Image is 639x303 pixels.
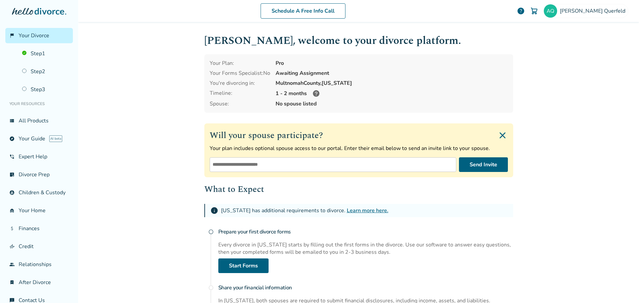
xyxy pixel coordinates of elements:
div: Every divorce in [US_STATE] starts by filling out the first forms in the divorce. Use our softwar... [218,241,513,256]
a: help [517,7,525,15]
span: account_child [9,190,15,195]
span: chat_info [9,298,15,303]
a: phone_in_talkExpert Help [5,149,73,164]
a: attach_moneyFinances [5,221,73,236]
a: view_listAll Products [5,113,73,128]
div: You're divorcing in: [210,79,270,87]
span: info [210,207,218,215]
h2: Will your spouse participate? [210,129,508,142]
span: group [9,262,15,267]
h4: Share your financial information [218,281,513,294]
a: garage_homeYour Home [5,203,73,218]
div: Multnomah County, [US_STATE] [276,79,508,87]
div: 1 - 2 months [276,89,508,97]
h4: Prepare your first divorce forms [218,225,513,238]
img: Close invite form [497,130,508,141]
span: Spouse: [210,100,270,107]
span: explore [9,136,15,141]
span: list_alt_check [9,172,15,177]
span: view_list [9,118,15,123]
button: Send Invite [459,157,508,172]
a: Step3 [18,82,73,97]
h2: What to Expect [204,183,513,196]
span: Your Divorce [19,32,49,39]
span: attach_money [9,226,15,231]
a: flag_2Your Divorce [5,28,73,43]
span: garage_home [9,208,15,213]
li: Your Resources [5,97,73,110]
div: Timeline: [210,89,270,97]
span: phone_in_talk [9,154,15,159]
a: groupRelationships [5,257,73,272]
div: Your Forms Specialist: No [210,70,270,77]
span: finance_mode [9,244,15,249]
span: No spouse listed [276,100,508,107]
img: aquerfeld@gmail.com [544,4,557,18]
span: radio_button_unchecked [208,285,214,290]
div: [US_STATE] has additional requirements to divorce. [221,207,388,214]
a: list_alt_checkDivorce Prep [5,167,73,182]
span: bookmark_check [9,280,15,285]
span: AI beta [49,135,62,142]
h1: [PERSON_NAME] , welcome to your divorce platform. [204,33,513,49]
img: Cart [530,7,538,15]
a: Schedule A Free Info Call [261,3,345,19]
a: account_childChildren & Custody [5,185,73,200]
div: Awaiting Assignment [276,70,508,77]
div: Your Plan: [210,60,270,67]
a: bookmark_checkAfter Divorce [5,275,73,290]
a: Step2 [18,64,73,79]
iframe: Chat Widget [606,271,639,303]
a: exploreYour GuideAI beta [5,131,73,146]
span: [PERSON_NAME] Querfeld [560,7,628,15]
span: radio_button_unchecked [208,229,214,234]
span: flag_2 [9,33,15,38]
a: finance_modeCredit [5,239,73,254]
a: Step1 [18,46,73,61]
div: Pro [276,60,508,67]
p: Your plan includes optional spouse access to our portal. Enter their email below to send an invit... [210,145,508,152]
a: Learn more here. [347,207,388,214]
a: Start Forms [218,258,269,273]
